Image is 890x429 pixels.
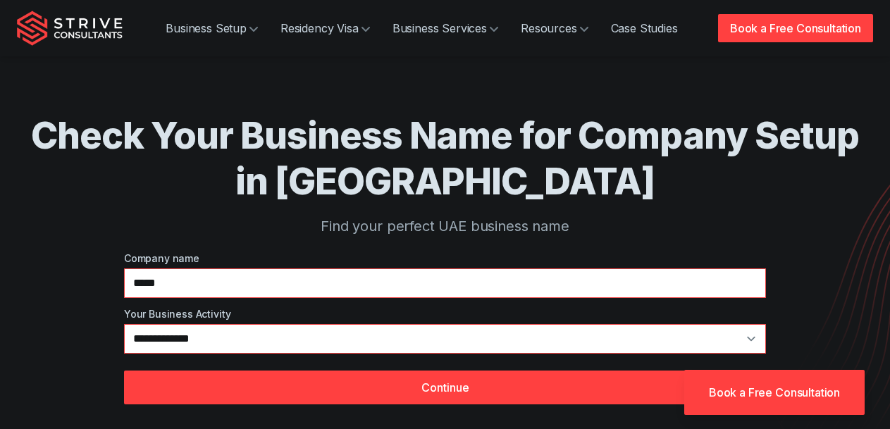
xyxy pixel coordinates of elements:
[381,14,509,42] a: Business Services
[600,14,689,42] a: Case Studies
[684,370,865,415] a: Book a Free Consultation
[509,14,600,42] a: Resources
[17,113,873,204] h1: Check Your Business Name for Company Setup in [GEOGRAPHIC_DATA]
[124,306,766,321] label: Your Business Activity
[269,14,381,42] a: Residency Visa
[718,14,873,42] a: Book a Free Consultation
[154,14,269,42] a: Business Setup
[17,11,123,46] img: Strive Consultants
[124,371,766,404] button: Continue
[124,251,766,266] label: Company name
[17,216,873,237] p: Find your perfect UAE business name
